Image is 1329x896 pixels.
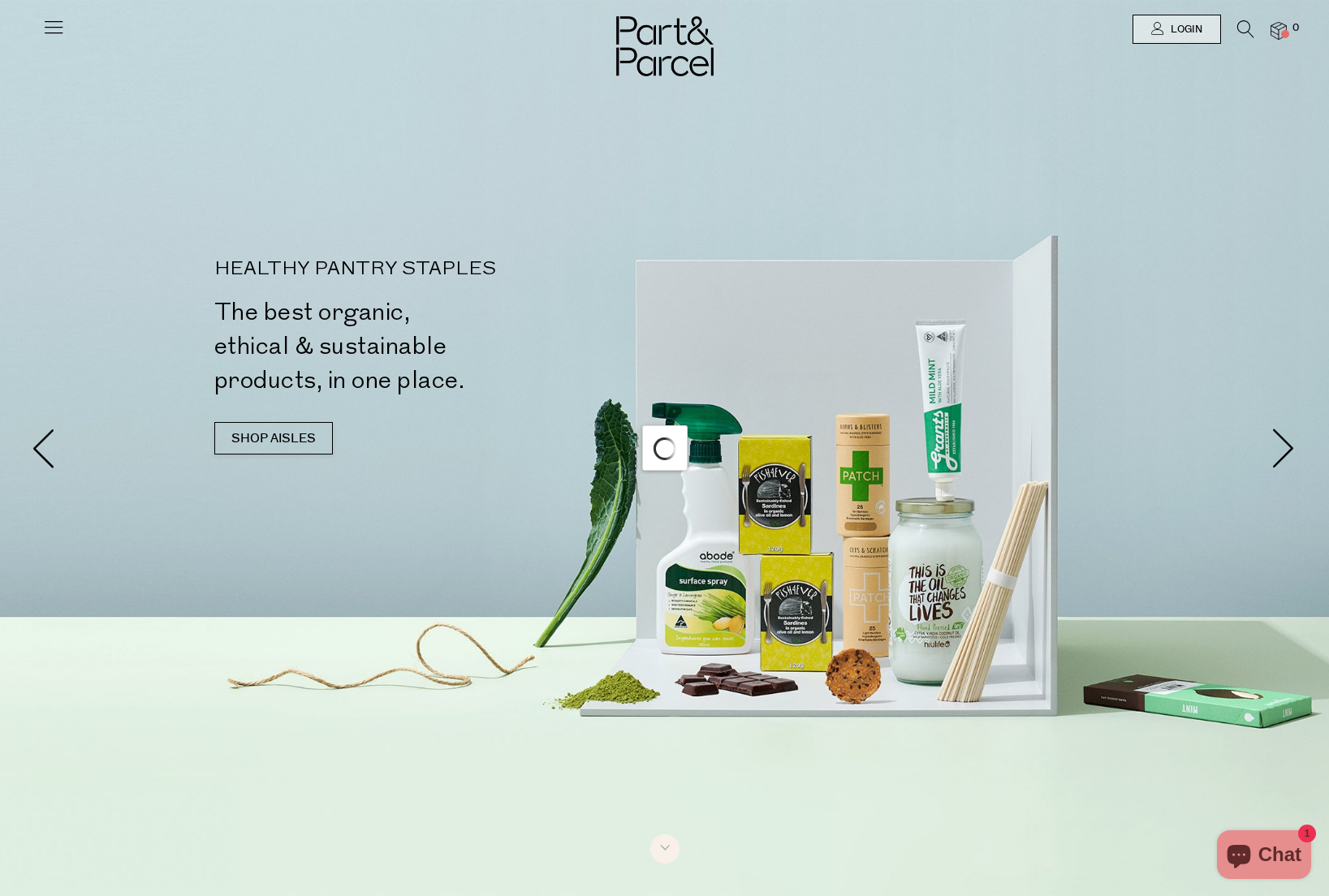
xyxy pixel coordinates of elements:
[214,260,671,279] p: HEALTHY PANTRY STAPLES
[214,295,671,398] h2: The best organic, ethical & sustainable products, in one place.
[1271,22,1287,39] a: 0
[1212,830,1316,883] inbox-online-store-chat: Shopify online store chat
[616,16,714,76] img: Part&Parcel
[1133,15,1221,44] a: Login
[1167,23,1202,37] span: Login
[214,422,333,454] a: SHOP AISLES
[1288,21,1303,36] span: 0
